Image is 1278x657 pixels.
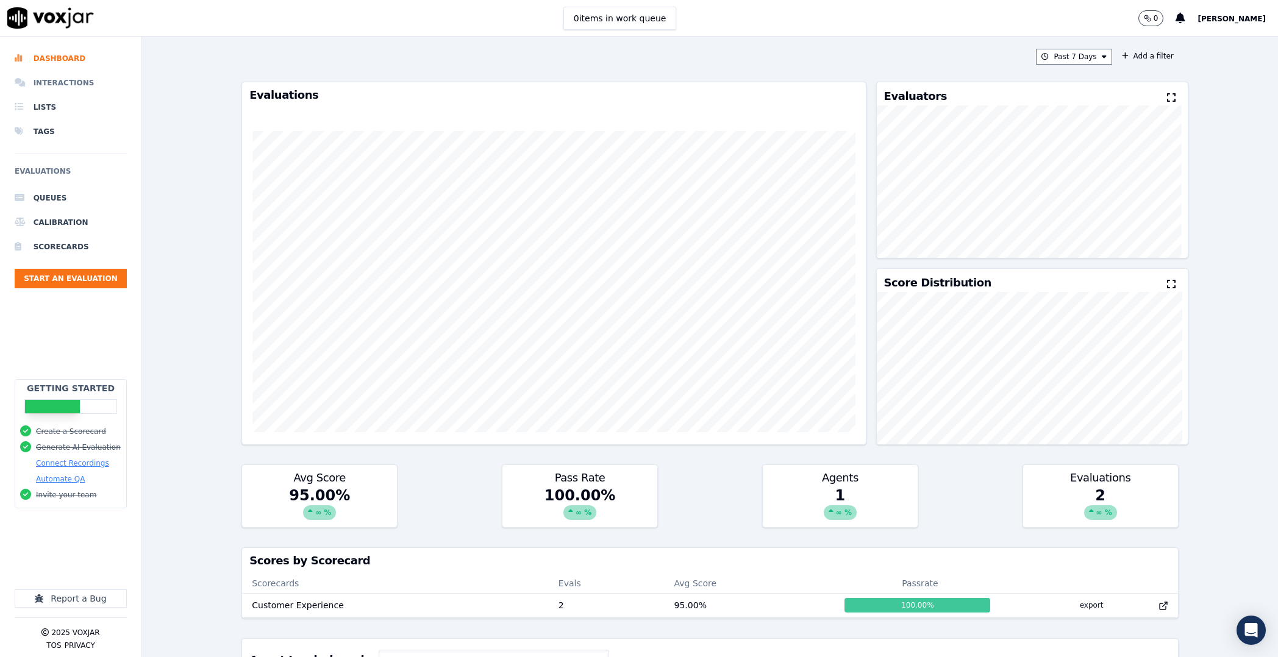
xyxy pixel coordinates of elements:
div: 95.00 % [242,486,397,527]
th: Avg Score [665,574,835,593]
a: Calibration [15,210,127,235]
button: TOS [46,641,61,650]
button: export [1070,595,1113,615]
button: 0 [1138,10,1176,26]
a: Tags [15,119,127,144]
div: 2 [1023,486,1178,527]
button: Past 7 Days [1036,49,1112,65]
button: Privacy [65,641,95,650]
h3: Score Distribution [884,277,991,288]
td: 2 [549,593,665,617]
h3: Evaluators [884,91,947,102]
button: Start an Evaluation [15,269,127,288]
button: Automate QA [36,474,85,484]
h3: Avg Score [249,472,390,483]
button: Create a Scorecard [36,427,106,436]
p: 2025 Voxjar [51,628,99,637]
h3: Evaluations [249,90,858,101]
button: Connect Recordings [36,458,109,468]
div: ∞ % [1084,505,1117,520]
button: Add a filter [1117,49,1179,63]
h3: Agents [770,472,910,483]
td: Customer Experience [242,593,549,617]
button: Invite your team [36,490,96,500]
div: ∞ % [824,505,857,520]
th: Passrate [835,574,1005,593]
h3: Scores by Scorecard [249,555,1171,566]
h3: Pass Rate [510,472,650,483]
h2: Getting Started [27,382,115,394]
a: Queues [15,186,127,210]
p: 0 [1154,13,1158,23]
button: 0 [1138,10,1164,26]
a: Scorecards [15,235,127,259]
a: Lists [15,95,127,119]
h6: Evaluations [15,164,127,186]
button: Generate AI Evaluation [36,442,121,452]
div: 100.00 % [844,598,990,613]
div: 100.00 % [502,486,657,527]
button: 0items in work queue [563,7,677,30]
th: Scorecards [242,574,549,593]
h3: Evaluations [1030,472,1171,483]
div: ∞ % [303,505,336,520]
button: Report a Bug [15,589,127,608]
a: Dashboard [15,46,127,71]
th: Evals [549,574,665,593]
div: ∞ % [563,505,596,520]
img: voxjar logo [7,7,94,29]
span: [PERSON_NAME] [1198,15,1266,23]
td: 95.00 % [665,593,835,617]
a: Interactions [15,71,127,95]
button: [PERSON_NAME] [1198,11,1278,26]
div: Open Intercom Messenger [1237,616,1266,645]
div: 1 [763,486,918,527]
